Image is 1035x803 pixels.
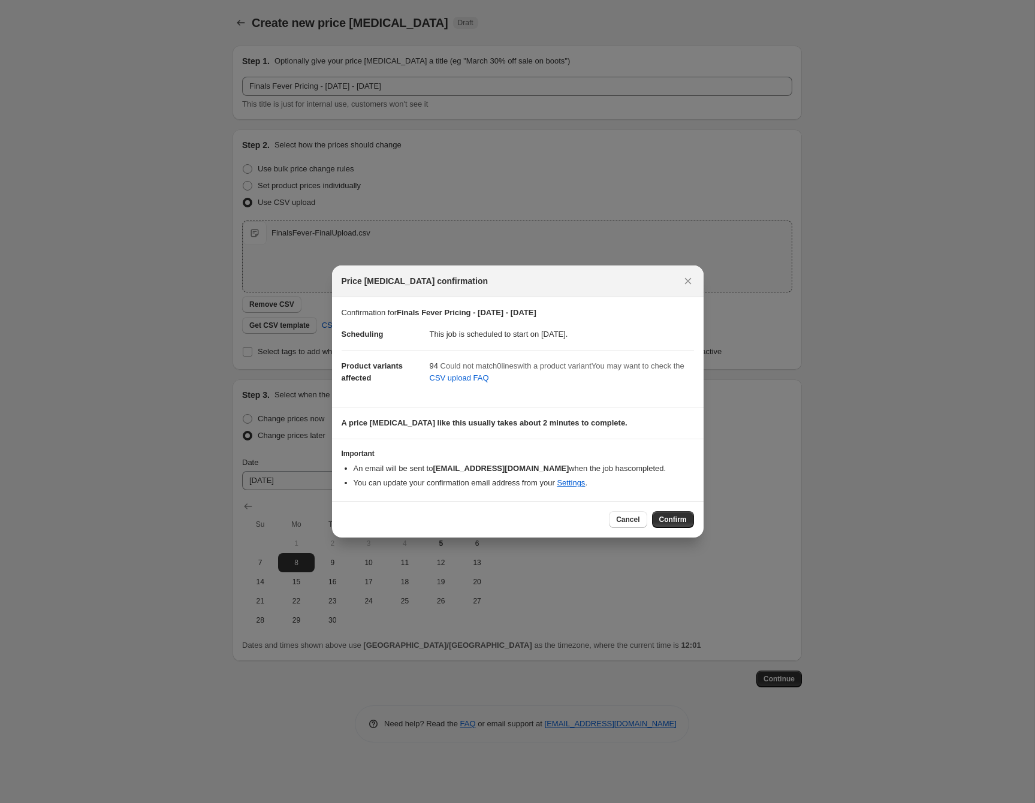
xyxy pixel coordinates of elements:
span: Cancel [616,515,639,524]
span: CSV upload FAQ [430,372,489,384]
span: You may want to check the [592,361,684,370]
span: Could not match 0 line s with a product variant [440,361,592,370]
a: CSV upload FAQ [423,369,496,388]
dd: This job is scheduled to start on [DATE]. [430,319,694,350]
li: An email will be sent to when the job has completed . [354,463,694,475]
b: [EMAIL_ADDRESS][DOMAIN_NAME] [433,464,569,473]
h3: Important [342,449,694,458]
span: Confirm [659,515,687,524]
b: Finals Fever Pricing - [DATE] - [DATE] [397,308,536,317]
button: Confirm [652,511,694,528]
button: Cancel [609,511,647,528]
p: Confirmation for [342,307,694,319]
span: Product variants affected [342,361,403,382]
a: Settings [557,478,585,487]
div: 94 [430,360,694,388]
b: A price [MEDICAL_DATA] like this usually takes about 2 minutes to complete. [342,418,627,427]
span: Price [MEDICAL_DATA] confirmation [342,275,488,287]
li: You can update your confirmation email address from your . [354,477,694,489]
span: Scheduling [342,330,384,339]
button: Close [680,273,696,289]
